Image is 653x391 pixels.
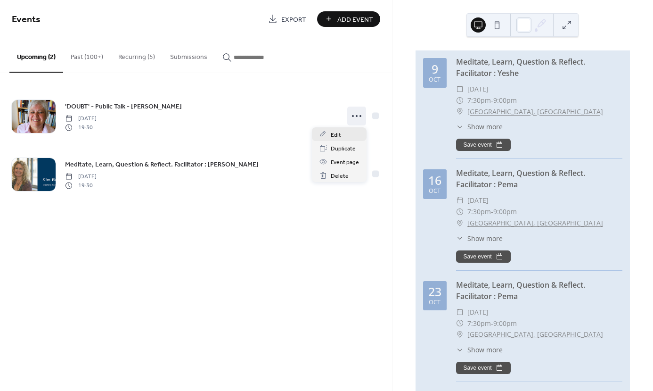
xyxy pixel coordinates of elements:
span: 7:30pm [467,95,491,106]
span: - [491,318,493,329]
span: 'DOUBT' - Public Talk - [PERSON_NAME] [65,102,182,112]
div: Oct [429,188,441,194]
div: ​ [456,217,464,229]
span: [DATE] [65,173,97,181]
span: [DATE] [467,307,489,318]
span: 7:30pm [467,318,491,329]
a: Export [261,11,313,27]
span: Add Event [337,15,373,25]
button: ​Show more [456,122,503,132]
span: [DATE] [467,83,489,95]
div: ​ [456,95,464,106]
div: ​ [456,122,464,132]
div: Meditate, Learn, Question & Reflect. Facilitator : Pema [456,167,622,190]
span: - [491,95,493,106]
span: 19:30 [65,181,97,190]
button: Save event [456,362,511,374]
span: Event page [331,158,359,167]
span: Delete [331,171,349,181]
div: Oct [429,299,441,306]
button: Recurring (5) [111,38,163,72]
span: [DATE] [65,115,97,123]
button: Submissions [163,38,215,72]
button: Save event [456,139,511,151]
span: 9:00pm [493,95,517,106]
button: Past (100+) [63,38,111,72]
span: Show more [467,233,503,243]
span: Export [281,15,306,25]
div: ​ [456,195,464,206]
span: Show more [467,345,503,355]
a: 'DOUBT' - Public Talk - [PERSON_NAME] [65,101,182,112]
a: Meditate, Learn, Question & Reflect. Facilitator : [PERSON_NAME] [65,159,259,170]
button: Add Event [317,11,380,27]
span: 7:30pm [467,206,491,217]
span: Show more [467,122,503,132]
div: ​ [456,345,464,355]
button: Save event [456,250,511,263]
a: [GEOGRAPHIC_DATA], [GEOGRAPHIC_DATA] [467,106,603,117]
div: ​ [456,233,464,243]
div: 9 [432,63,438,75]
div: ​ [456,106,464,117]
div: Meditate, Learn, Question & Reflect. Facilitator : Yeshe [456,56,622,79]
span: 9:00pm [493,206,517,217]
span: Meditate, Learn, Question & Reflect. Facilitator : [PERSON_NAME] [65,160,259,170]
span: Duplicate [331,144,356,154]
a: [GEOGRAPHIC_DATA], [GEOGRAPHIC_DATA] [467,217,603,229]
button: ​Show more [456,233,503,243]
button: ​Show more [456,345,503,355]
div: ​ [456,307,464,318]
a: [GEOGRAPHIC_DATA], [GEOGRAPHIC_DATA] [467,329,603,340]
div: ​ [456,329,464,340]
span: [DATE] [467,195,489,206]
div: ​ [456,318,464,329]
div: ​ [456,83,464,95]
div: 23 [428,286,441,298]
span: - [491,206,493,217]
button: Upcoming (2) [9,38,63,73]
div: Meditate, Learn, Question & Reflect. Facilitator : Pema [456,279,622,302]
div: 16 [428,175,441,186]
span: Edit [331,130,341,140]
span: 9:00pm [493,318,517,329]
span: 19:30 [65,123,97,132]
span: Events [12,10,41,29]
div: Oct [429,77,441,83]
div: ​ [456,206,464,217]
